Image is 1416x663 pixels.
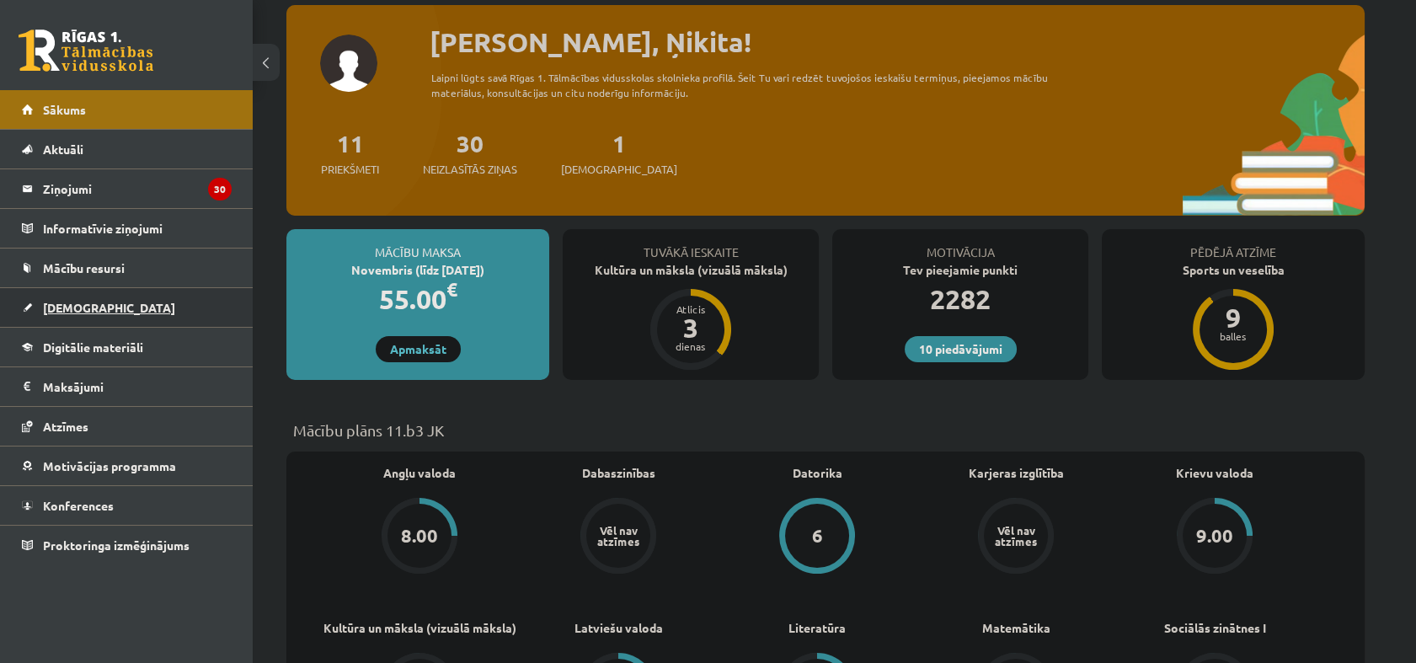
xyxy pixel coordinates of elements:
a: Apmaksāt [376,336,461,362]
a: Sākums [22,90,232,129]
a: 8.00 [320,498,519,577]
a: Angļu valoda [383,464,456,482]
span: Mācību resursi [43,260,125,275]
a: Ziņojumi30 [22,169,232,208]
a: Matemātika [982,619,1050,637]
a: Datorika [793,464,842,482]
div: 6 [812,527,823,545]
span: Priekšmeti [321,161,379,178]
div: 8.00 [401,527,438,545]
span: Motivācijas programma [43,458,176,473]
a: Sports un veselība 9 balles [1102,261,1365,372]
span: Atzīmes [43,419,88,434]
a: Sociālās zinātnes I [1164,619,1266,637]
div: Tuvākā ieskaite [563,229,819,261]
a: Rīgas 1. Tālmācības vidusskola [19,29,153,72]
legend: Maksājumi [43,367,232,406]
span: Konferences [43,498,114,513]
div: Vēl nav atzīmes [992,525,1039,547]
a: Atzīmes [22,407,232,446]
a: Informatīvie ziņojumi [22,209,232,248]
span: [DEMOGRAPHIC_DATA] [561,161,677,178]
legend: Informatīvie ziņojumi [43,209,232,248]
a: 10 piedāvājumi [905,336,1017,362]
a: Motivācijas programma [22,446,232,485]
div: Motivācija [832,229,1088,261]
div: 9.00 [1196,527,1233,545]
a: 30Neizlasītās ziņas [423,128,517,178]
span: € [446,277,457,302]
a: Kultūra un māksla (vizuālā māksla) [323,619,516,637]
a: Maksājumi [22,367,232,406]
div: Kultūra un māksla (vizuālā māksla) [563,261,819,279]
span: Digitālie materiāli [43,340,143,355]
div: Vēl nav atzīmes [595,525,642,547]
a: Latviešu valoda [574,619,663,637]
div: Tev pieejamie punkti [832,261,1088,279]
span: [DEMOGRAPHIC_DATA] [43,300,175,315]
a: 9.00 [1115,498,1314,577]
a: Dabaszinības [582,464,655,482]
span: Proktoringa izmēģinājums [43,537,190,553]
a: Mācību resursi [22,249,232,287]
a: Konferences [22,486,232,525]
div: Mācību maksa [286,229,549,261]
a: Krievu valoda [1176,464,1253,482]
a: Kultūra un māksla (vizuālā māksla) Atlicis 3 dienas [563,261,819,372]
div: 55.00 [286,279,549,319]
div: [PERSON_NAME], Ņikita! [430,22,1365,62]
div: 2282 [832,279,1088,319]
div: Sports un veselība [1102,261,1365,279]
span: Sākums [43,102,86,117]
div: Laipni lūgts savā Rīgas 1. Tālmācības vidusskolas skolnieka profilā. Šeit Tu vari redzēt tuvojošo... [431,70,1078,100]
a: Aktuāli [22,130,232,168]
span: Neizlasītās ziņas [423,161,517,178]
div: Pēdējā atzīme [1102,229,1365,261]
a: Vēl nav atzīmes [916,498,1115,577]
div: 9 [1208,304,1258,331]
a: 11Priekšmeti [321,128,379,178]
div: Atlicis [665,304,716,314]
div: balles [1208,331,1258,341]
p: Mācību plāns 11.b3 JK [293,419,1358,441]
div: dienas [665,341,716,351]
div: Novembris (līdz [DATE]) [286,261,549,279]
a: Digitālie materiāli [22,328,232,366]
i: 30 [208,178,232,201]
a: 6 [718,498,916,577]
a: 1[DEMOGRAPHIC_DATA] [561,128,677,178]
a: Proktoringa izmēģinājums [22,526,232,564]
a: Karjeras izglītība [969,464,1064,482]
legend: Ziņojumi [43,169,232,208]
a: Literatūra [788,619,846,637]
a: Vēl nav atzīmes [519,498,718,577]
a: [DEMOGRAPHIC_DATA] [22,288,232,327]
div: 3 [665,314,716,341]
span: Aktuāli [43,142,83,157]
